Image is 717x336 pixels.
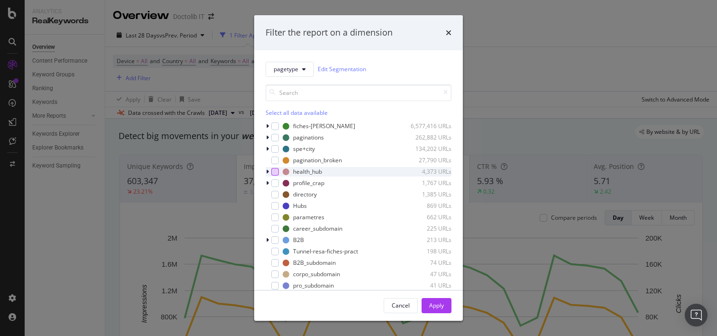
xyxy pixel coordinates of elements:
[293,224,342,233] div: career_subdomain
[266,109,451,117] div: Select all data available
[405,281,451,289] div: 41 URLs
[293,168,322,176] div: health_hub
[293,270,340,278] div: corpo_subdomain
[405,270,451,278] div: 47 URLs
[446,27,451,39] div: times
[293,190,317,198] div: directory
[293,156,342,164] div: pagination_broken
[405,145,451,153] div: 134,202 URLs
[405,236,451,244] div: 213 URLs
[254,15,463,321] div: modal
[293,133,324,141] div: paginations
[405,247,451,255] div: 198 URLs
[405,202,451,210] div: 869 URLs
[293,202,307,210] div: Hubs
[293,145,315,153] div: spe+city
[293,259,336,267] div: B2B_subdomain
[392,301,410,309] div: Cancel
[274,65,298,73] span: pagetype
[293,179,324,187] div: profile_crap
[405,224,451,233] div: 225 URLs
[422,298,451,313] button: Apply
[293,281,334,289] div: pro_subdomain
[405,213,451,221] div: 662 URLs
[293,213,324,221] div: parametres
[266,27,393,39] div: Filter the report on a dimension
[429,301,444,309] div: Apply
[293,247,358,255] div: Tunnel-resa-fiches-pract
[405,168,451,176] div: 4,373 URLs
[405,179,451,187] div: 1,767 URLs
[405,156,451,164] div: 27,790 URLs
[405,190,451,198] div: 1,385 URLs
[293,122,355,130] div: fiches-[PERSON_NAME]
[266,84,451,101] input: Search
[293,236,304,244] div: B2B
[405,122,451,130] div: 6,577,416 URLs
[685,304,708,327] div: Open Intercom Messenger
[266,62,314,77] button: pagetype
[318,64,366,74] a: Edit Segmentation
[405,133,451,141] div: 262,882 URLs
[405,259,451,267] div: 74 URLs
[384,298,418,313] button: Cancel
